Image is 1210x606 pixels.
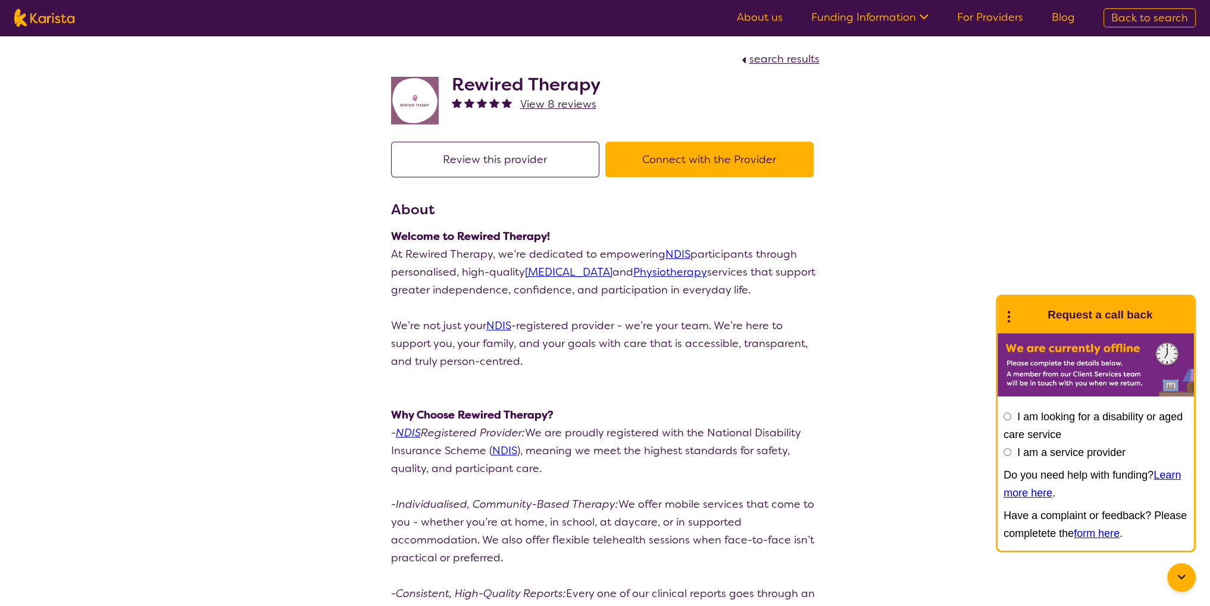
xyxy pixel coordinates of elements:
[391,152,605,167] a: Review this provider
[739,52,820,66] a: search results
[957,10,1023,24] a: For Providers
[391,199,820,220] h3: About
[605,142,814,177] button: Connect with the Provider
[1048,306,1152,324] h1: Request a call back
[391,77,439,124] img: jovdti8ilrgkpezhq0s9.png
[502,98,512,108] img: fullstar
[1052,10,1075,24] a: Blog
[1017,303,1040,327] img: Karista
[14,9,74,27] img: Karista logo
[665,247,690,261] a: NDIS
[605,152,820,167] a: Connect with the Provider
[633,265,707,279] a: Physiotherapy
[1003,507,1188,542] p: Have a complaint or feedback? Please completete the .
[489,98,499,108] img: fullstar
[391,408,554,422] strong: Why Choose Rewired Therapy?
[1103,8,1196,27] a: Back to search
[391,142,599,177] button: Review this provider
[811,10,928,24] a: Funding Information
[464,98,474,108] img: fullstar
[1003,411,1183,441] label: I am looking for a disability or aged care service
[1003,466,1188,502] p: Do you need help with funding? .
[525,265,612,279] a: [MEDICAL_DATA]
[492,443,517,458] a: NDIS
[737,10,783,24] a: About us
[477,98,487,108] img: fullstar
[1074,527,1120,539] a: form here
[486,318,511,333] a: NDIS
[396,586,566,601] em: Consistent, High-Quality Reports:
[749,52,820,66] span: search results
[1111,11,1188,25] span: Back to search
[452,98,462,108] img: fullstar
[998,333,1194,396] img: Karista offline chat form to request call back
[396,497,618,511] em: Individualised, Community-Based Therapy:
[396,426,421,440] a: NDIS
[396,426,525,440] em: Registered Provider:
[520,97,596,111] span: View 8 reviews
[452,74,601,95] h2: Rewired Therapy
[520,95,596,113] a: View 8 reviews
[1017,446,1125,458] label: I am a service provider
[391,229,550,243] strong: Welcome to Rewired Therapy!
